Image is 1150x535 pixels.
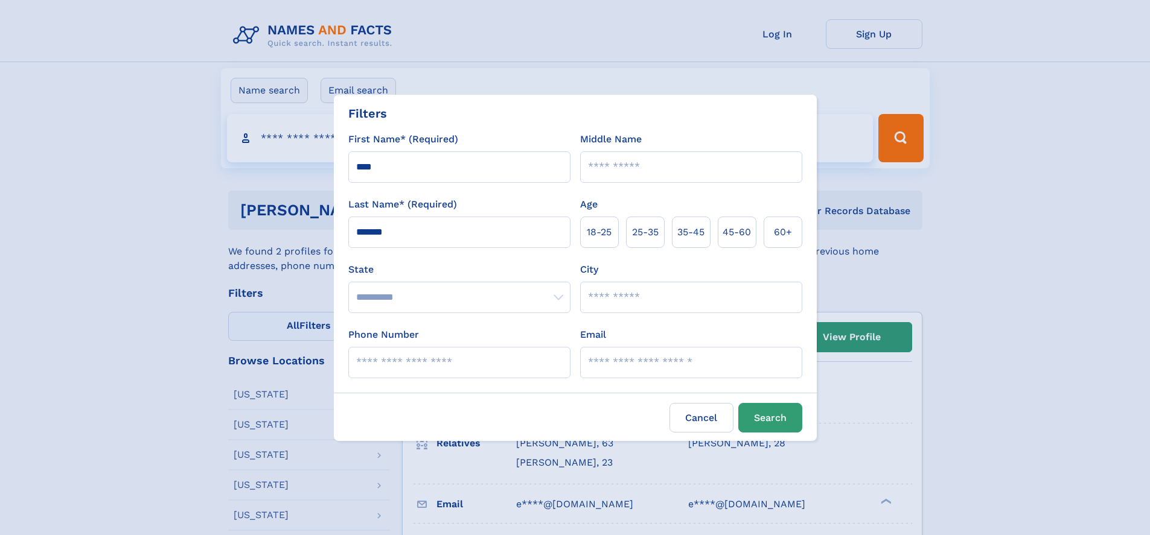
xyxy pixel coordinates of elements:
[677,225,704,239] span: 35‑45
[580,197,598,212] label: Age
[774,225,792,239] span: 60+
[632,225,659,239] span: 25‑35
[348,104,387,122] div: Filters
[348,132,458,147] label: First Name* (Required)
[580,262,598,277] label: City
[669,403,733,432] label: Cancel
[580,132,642,147] label: Middle Name
[723,225,751,239] span: 45‑60
[738,403,802,432] button: Search
[348,262,570,277] label: State
[587,225,612,239] span: 18‑25
[580,328,606,342] label: Email
[348,197,457,212] label: Last Name* (Required)
[348,328,419,342] label: Phone Number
